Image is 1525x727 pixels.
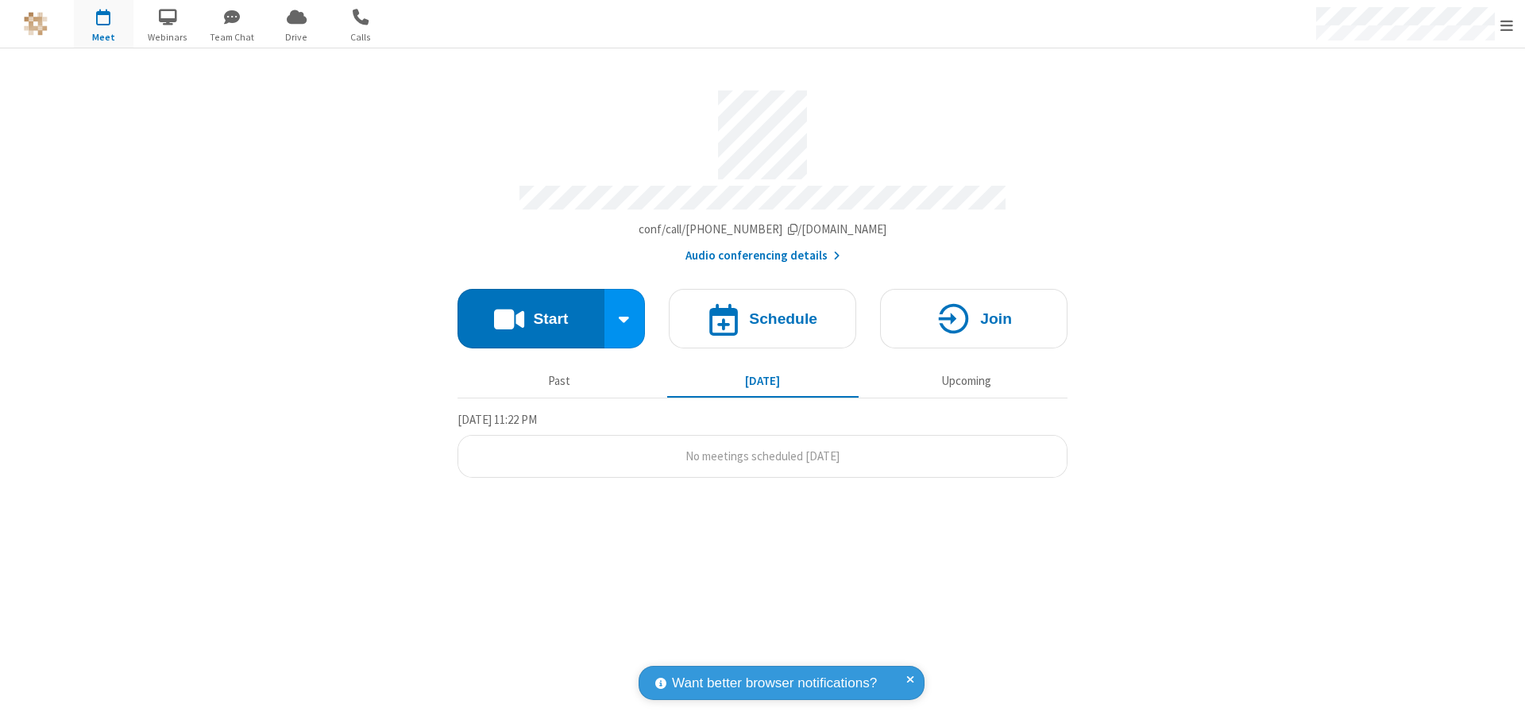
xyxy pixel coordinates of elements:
[685,247,840,265] button: Audio conferencing details
[203,30,262,44] span: Team Chat
[749,311,817,326] h4: Schedule
[672,673,877,694] span: Want better browser notifications?
[604,289,646,348] div: Start conference options
[457,79,1067,265] section: Account details
[457,289,604,348] button: Start
[74,30,133,44] span: Meet
[24,12,48,36] img: QA Selenium DO NOT DELETE OR CHANGE
[880,289,1067,348] button: Join
[667,366,859,396] button: [DATE]
[533,311,568,326] h4: Start
[464,366,655,396] button: Past
[457,410,1067,479] section: Today's Meetings
[639,221,887,237] span: Copy my meeting room link
[138,30,198,44] span: Webinars
[871,366,1062,396] button: Upcoming
[639,221,887,239] button: Copy my meeting room linkCopy my meeting room link
[685,448,840,464] span: No meetings scheduled [DATE]
[267,30,326,44] span: Drive
[457,412,537,427] span: [DATE] 11:22 PM
[331,30,391,44] span: Calls
[669,289,856,348] button: Schedule
[980,311,1012,326] h4: Join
